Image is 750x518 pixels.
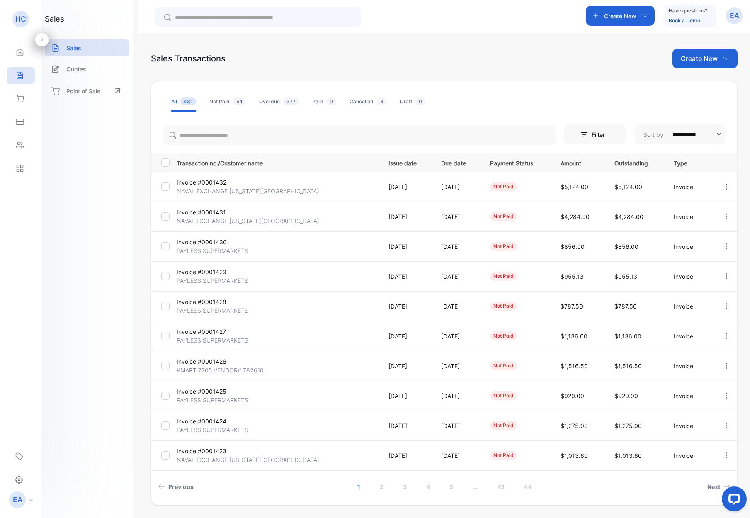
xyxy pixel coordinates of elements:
[441,392,473,400] p: [DATE]
[674,212,705,221] p: Invoice
[388,362,425,370] p: [DATE]
[669,17,700,24] a: Book a Demo
[604,12,636,20] p: Create New
[614,303,637,310] span: $787.50
[177,417,244,426] p: Invoice #0001424
[441,157,473,168] p: Due date
[177,238,244,246] p: Invoice #0001430
[490,302,517,311] div: not paid
[45,82,129,100] a: Point of Sale
[415,97,425,105] span: 0
[490,391,517,400] div: not paid
[177,208,244,216] p: Invoice #0001431
[388,242,425,251] p: [DATE]
[171,98,196,105] div: All
[177,187,319,195] p: NAVAL EXCHANGE [US_STATE][GEOGRAPHIC_DATA]
[674,451,705,460] p: Invoice
[441,362,473,370] p: [DATE]
[441,212,473,221] p: [DATE]
[15,14,26,24] p: HC
[490,212,517,221] div: not paid
[259,98,299,105] div: Overdue
[674,182,705,191] p: Invoice
[347,479,370,494] a: Page 1 is your current page
[441,451,473,460] p: [DATE]
[707,482,720,491] span: Next
[66,44,81,52] p: Sales
[177,447,244,455] p: Invoice #0001423
[490,157,544,168] p: Payment Status
[393,479,417,494] a: Page 3
[416,479,440,494] a: Page 4
[643,130,663,139] p: Sort by
[441,182,473,191] p: [DATE]
[614,157,657,168] p: Outstanding
[614,452,642,459] span: $1,013.60
[177,268,244,276] p: Invoice #0001429
[326,97,336,105] span: 0
[561,452,588,459] span: $1,013.60
[377,97,387,105] span: 3
[490,272,517,281] div: not paid
[561,333,587,340] span: $1,136.00
[674,362,705,370] p: Invoice
[177,157,378,168] p: Transaction no./Customer name
[704,479,734,494] a: Next page
[561,303,583,310] span: $787.50
[614,273,637,280] span: $955.13
[45,39,129,56] a: Sales
[388,272,425,281] p: [DATE]
[45,61,129,78] a: Quotes
[490,421,517,430] div: not paid
[388,157,425,168] p: Issue date
[614,333,641,340] span: $1,136.00
[490,242,517,251] div: not paid
[233,97,246,105] span: 54
[151,479,737,494] ul: Pagination
[490,182,517,191] div: not paid
[177,327,244,336] p: Invoice #0001427
[672,49,738,68] button: Create New
[614,392,638,399] span: $920.00
[614,183,642,190] span: $5,124.00
[388,332,425,340] p: [DATE]
[388,392,425,400] p: [DATE]
[388,182,425,191] p: [DATE]
[561,243,585,250] span: $856.00
[177,297,244,306] p: Invoice #0001428
[674,272,705,281] p: Invoice
[177,357,244,366] p: Invoice #0001426
[561,157,597,168] p: Amount
[586,6,655,26] button: Create New
[634,124,726,144] button: Sort by
[168,482,194,491] span: Previous
[66,87,100,95] p: Point of Sale
[490,451,517,460] div: not paid
[177,306,248,315] p: PAYLESS SUPERMARKETS
[561,213,590,220] span: $4,284.00
[66,65,86,73] p: Quotes
[669,7,707,15] p: Have questions?
[561,362,588,370] span: $1,516.50
[370,479,393,494] a: Page 2
[674,242,705,251] p: Invoice
[312,98,336,105] div: Paid
[514,479,541,494] a: Page 44
[715,483,750,518] iframe: LiveChat chat widget
[177,216,319,225] p: NAVAL EXCHANGE [US_STATE][GEOGRAPHIC_DATA]
[614,422,642,429] span: $1,275.00
[155,479,197,494] a: Previous page
[388,421,425,430] p: [DATE]
[151,52,226,65] div: Sales Transactions
[177,276,248,285] p: PAYLESS SUPERMARKETS
[350,98,387,105] div: Cancelled
[45,13,64,24] h1: sales
[681,54,718,63] p: Create New
[180,97,196,105] span: 431
[441,421,473,430] p: [DATE]
[490,361,517,370] div: not paid
[177,178,244,187] p: Invoice #0001432
[177,366,264,375] p: KMART 7705 VENDOR# 782610
[441,242,473,251] p: [DATE]
[439,479,463,494] a: Page 5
